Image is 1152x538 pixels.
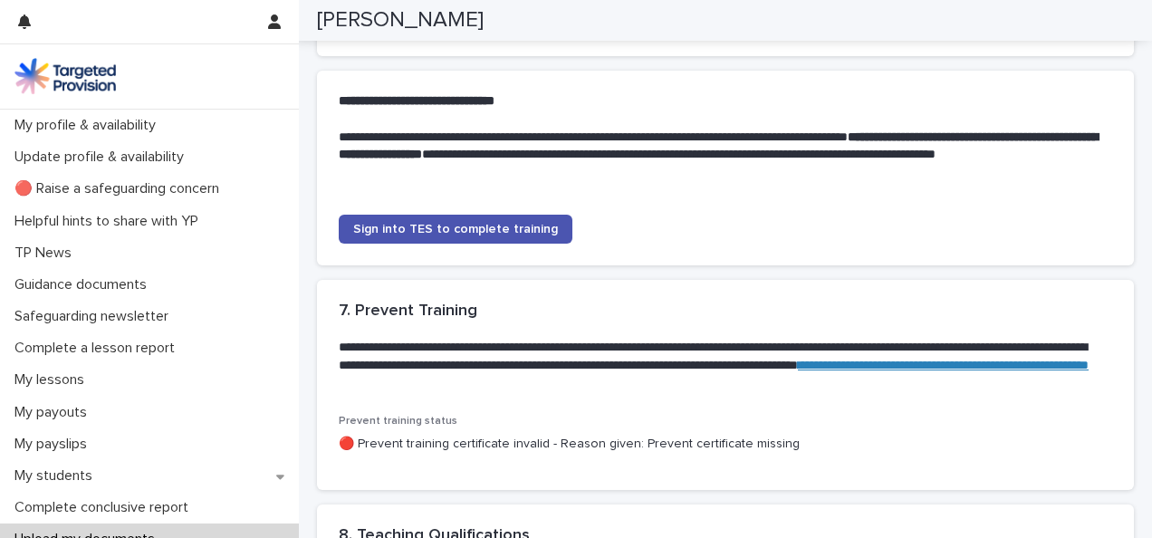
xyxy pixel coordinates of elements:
p: Complete a lesson report [7,340,189,357]
span: Prevent training status [339,416,457,427]
p: My payslips [7,436,101,453]
h2: [PERSON_NAME] [317,7,484,34]
img: M5nRWzHhSzIhMunXDL62 [14,58,116,94]
span: Sign into TES to complete training [353,223,558,235]
h2: 7. Prevent Training [339,302,477,322]
p: 🔴 Raise a safeguarding concern [7,180,234,197]
p: My profile & availability [7,117,170,134]
p: Safeguarding newsletter [7,308,183,325]
p: Guidance documents [7,276,161,293]
p: Update profile & availability [7,149,198,166]
a: Sign into TES to complete training [339,215,572,244]
p: My lessons [7,371,99,389]
p: Helpful hints to share with YP [7,213,213,230]
p: TP News [7,245,86,262]
p: 🔴 Prevent training certificate invalid - Reason given: Prevent certificate missing [339,435,1112,454]
p: My students [7,467,107,485]
p: My payouts [7,404,101,421]
p: Complete conclusive report [7,499,203,516]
